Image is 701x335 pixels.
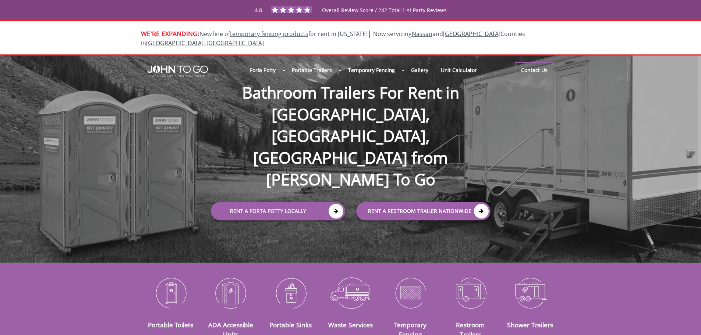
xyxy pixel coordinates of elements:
[506,274,555,312] img: Shower-Trailers-icon_N.png
[443,30,500,38] a: [GEOGRAPHIC_DATA]
[266,274,315,312] img: Portable-Sinks-icon_N.png
[141,29,199,38] span: WE'RE EXPANDING:
[326,274,375,312] img: Waste-Services-icon_N.png
[515,62,554,78] a: Contact Us
[368,28,372,38] span: |
[243,62,282,78] a: Porta Potty
[211,202,345,220] a: Rent a Porta Potty Locally
[356,202,491,220] a: rent a RESTROOM TRAILER Nationwide
[412,30,432,38] a: Nassau
[146,39,264,47] a: [GEOGRAPHIC_DATA], [GEOGRAPHIC_DATA]
[203,58,498,190] h1: Bathroom Trailers For Rent in [GEOGRAPHIC_DATA], [GEOGRAPHIC_DATA], [GEOGRAPHIC_DATA] from [PERSO...
[148,320,193,329] a: Portable Toilets
[386,274,435,312] img: Temporary-Fencing-cion_N.png
[446,274,495,312] img: Restroom-Trailers-icon_N.png
[147,65,208,77] img: JOHN to go
[342,62,401,78] a: Temporary Fencing
[322,7,447,28] span: Overall Review Score / 242 Total 1-st Party Reviews
[405,62,434,78] a: Gallery
[206,274,255,312] img: ADA-Accessible-Units-icon_N.png
[328,320,373,329] a: Waste Services
[146,274,195,312] img: Portable-Toilets-icon_N.png
[286,62,338,78] a: Portable Trailers
[230,30,308,38] a: temporary fencing products
[141,30,525,47] span: New line of for rent in [US_STATE]
[141,30,525,47] span: Now servicing and Counties in
[269,320,312,329] a: Portable Sinks
[255,7,262,14] span: 4.8
[507,320,553,329] a: Shower Trailers
[435,62,484,78] a: Unit Calculator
